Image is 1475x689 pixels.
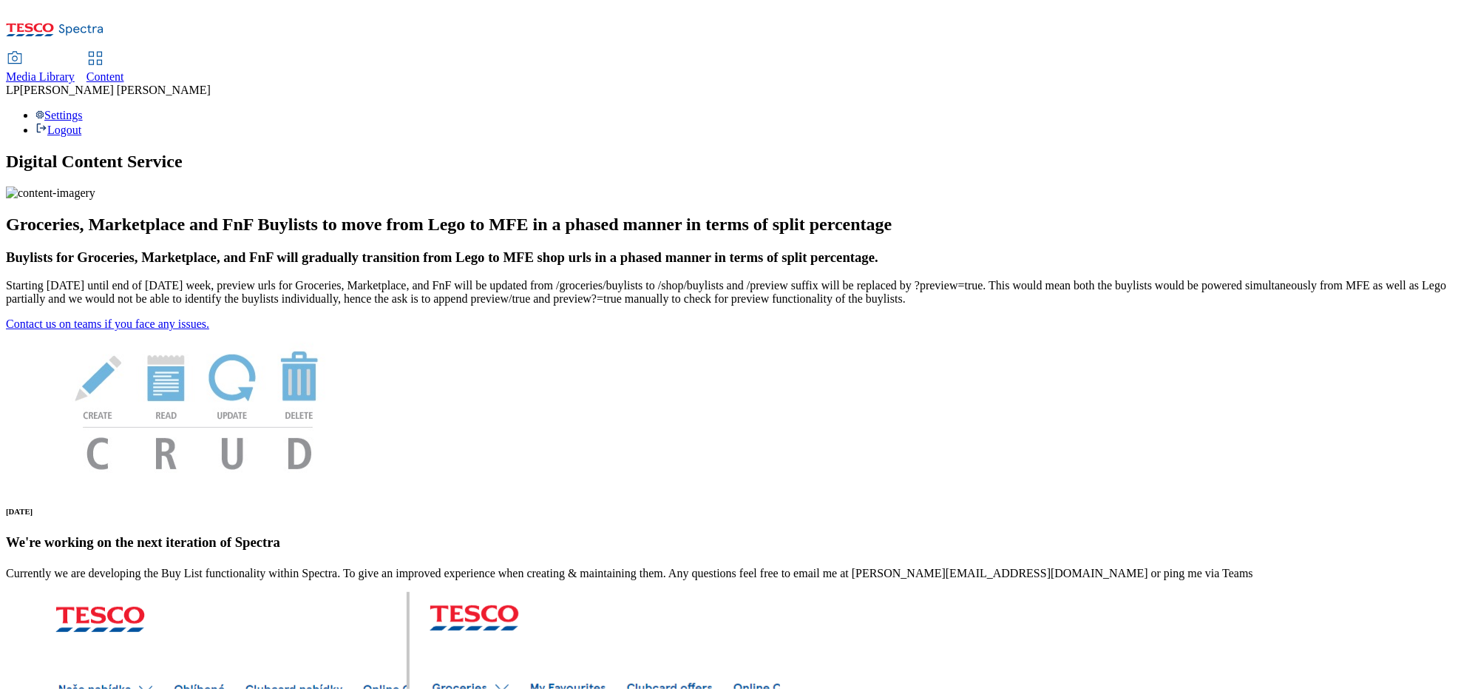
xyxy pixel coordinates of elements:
[6,279,1469,306] p: Starting [DATE] until end of [DATE] week, preview urls for Groceries, Marketplace, and FnF will b...
[20,84,211,96] span: [PERSON_NAME] [PERSON_NAME]
[6,317,209,330] a: Contact us on teams if you face any issues.
[87,53,124,84] a: Content
[87,70,124,83] span: Content
[35,109,83,121] a: Settings
[6,215,1469,235] h2: Groceries, Marketplace and FnF Buylists to move from Lego to MFE in a phased manner in terms of s...
[6,534,1469,551] h3: We're working on the next iteration of Spectra
[6,507,1469,516] h6: [DATE]
[6,331,390,485] img: News Image
[35,124,81,136] a: Logout
[6,152,1469,172] h1: Digital Content Service
[6,186,95,200] img: content-imagery
[6,70,75,83] span: Media Library
[6,84,20,96] span: LP
[6,53,75,84] a: Media Library
[6,249,1469,266] h3: Buylists for Groceries, Marketplace, and FnF will gradually transition from Lego to MFE shop urls...
[6,567,1469,580] p: Currently we are developing the Buy List functionality within Spectra. To give an improved experi...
